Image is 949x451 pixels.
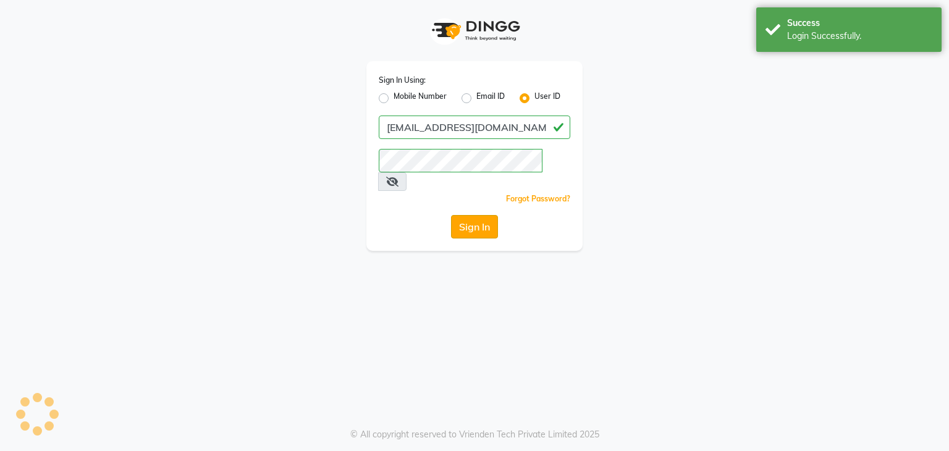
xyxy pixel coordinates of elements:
[787,17,932,30] div: Success
[379,116,570,139] input: Username
[476,91,505,106] label: Email ID
[379,149,542,172] input: Username
[379,75,426,86] label: Sign In Using:
[506,194,570,203] a: Forgot Password?
[787,30,932,43] div: Login Successfully.
[394,91,447,106] label: Mobile Number
[451,215,498,238] button: Sign In
[534,91,560,106] label: User ID
[425,12,524,49] img: logo1.svg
